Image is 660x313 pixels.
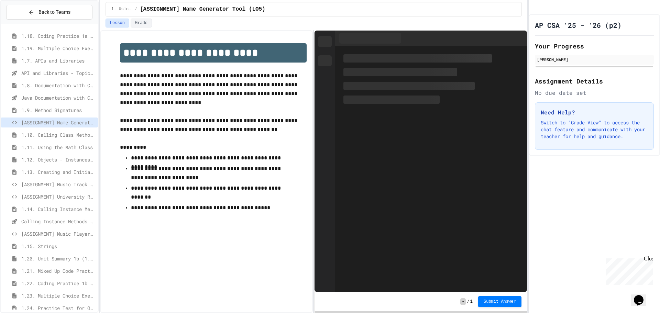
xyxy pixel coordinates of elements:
[478,296,521,307] button: Submit Answer
[6,5,92,20] button: Back to Teams
[21,82,95,89] span: 1.8. Documentation with Comments and Preconditions
[21,107,95,114] span: 1.9. Method Signatures
[470,299,473,304] span: 1
[541,108,648,116] h3: Need Help?
[21,267,95,275] span: 1.21. Mixed Up Code Practice 1b (1.7-1.15)
[21,32,95,40] span: 1.18. Coding Practice 1a (1.1-1.6)
[21,230,95,237] span: [ASSIGNMENT] Music Player Debugger (LO3)
[631,286,653,306] iframe: chat widget
[21,131,95,138] span: 1.10. Calling Class Methods
[537,56,652,63] div: [PERSON_NAME]
[106,19,129,27] button: Lesson
[21,255,95,262] span: 1.20. Unit Summary 1b (1.7-1.15)
[21,69,95,77] span: API and Libraries - Topic 1.7
[111,7,132,12] span: 1. Using Objects and Methods
[21,168,95,176] span: 1.13. Creating and Initializing Objects: Constructors
[21,144,95,151] span: 1.11. Using the Math Class
[535,89,654,97] div: No due date set
[467,299,470,304] span: /
[21,280,95,287] span: 1.22. Coding Practice 1b (1.7-1.15)
[535,76,654,86] h2: Assignment Details
[21,218,95,225] span: Calling Instance Methods - Topic 1.14
[131,19,152,27] button: Grade
[21,156,95,163] span: 1.12. Objects - Instances of Classes
[460,298,465,305] span: -
[21,57,95,64] span: 1.7. APIs and Libraries
[603,256,653,285] iframe: chat widget
[21,205,95,213] span: 1.14. Calling Instance Methods
[38,9,70,16] span: Back to Teams
[535,20,621,30] h1: AP CSA '25 - '26 (p2)
[21,193,95,200] span: [ASSIGNMENT] University Registration System (LO4)
[135,7,137,12] span: /
[21,94,95,101] span: Java Documentation with Comments - Topic 1.8
[21,304,95,312] span: 1.24. Practice Test for Objects (1.12-1.14)
[541,119,648,140] p: Switch to "Grade View" to access the chat feature and communicate with your teacher for help and ...
[21,119,95,126] span: [ASSIGNMENT] Name Generator Tool (LO5)
[140,5,265,13] span: [ASSIGNMENT] Name Generator Tool (LO5)
[484,299,516,304] span: Submit Answer
[21,292,95,299] span: 1.23. Multiple Choice Exercises for Unit 1b (1.9-1.15)
[535,41,654,51] h2: Your Progress
[21,181,95,188] span: [ASSIGNMENT] Music Track Creator (LO4)
[21,243,95,250] span: 1.15. Strings
[3,3,47,44] div: Chat with us now!Close
[21,45,95,52] span: 1.19. Multiple Choice Exercises for Unit 1a (1.1-1.6)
